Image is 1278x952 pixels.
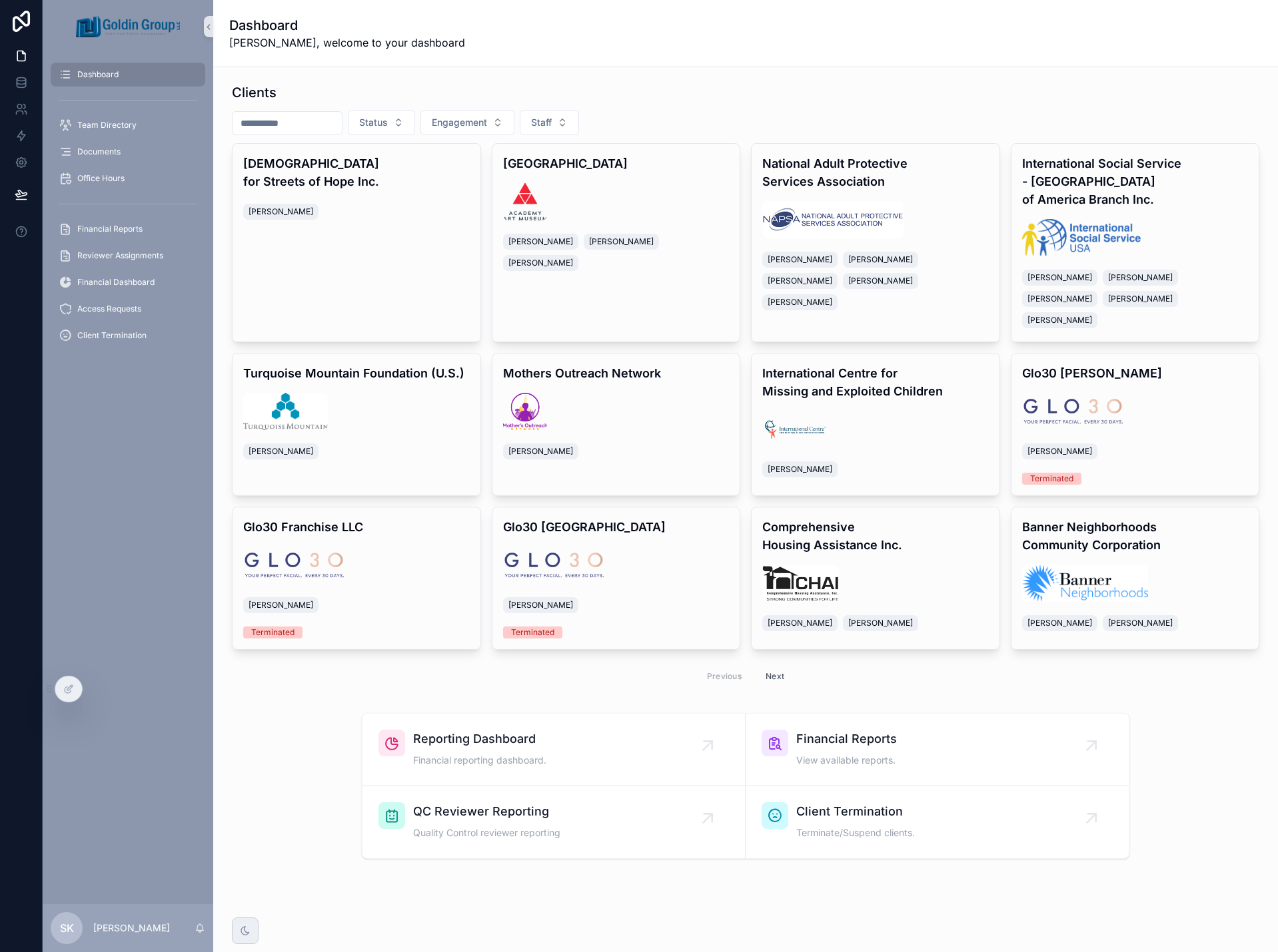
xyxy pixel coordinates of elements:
h4: International Social Service - [GEOGRAPHIC_DATA] of America Branch Inc. [1022,154,1249,208]
a: Documents [51,140,205,164]
span: [PERSON_NAME] [1027,272,1092,283]
span: Documents [77,146,121,157]
span: [PERSON_NAME] [249,600,313,610]
span: Access Requests [77,304,141,314]
span: [PERSON_NAME] [249,206,313,217]
p: [PERSON_NAME] [93,921,170,935]
a: Financial ReportsView available reports. [746,714,1129,786]
a: Reviewer Assignments [51,244,205,268]
span: [PERSON_NAME] [1027,294,1092,304]
a: Access Requests [51,297,205,321]
h4: Turquoise Mountain Foundation (U.S.) [243,364,470,382]
img: logo.png [503,183,547,220]
span: [PERSON_NAME] [249,446,313,457]
span: QC Reviewer Reporting [413,802,560,821]
span: [PERSON_NAME] [848,618,913,628]
span: [PERSON_NAME] [1027,315,1092,326]
a: Client TerminationTerminate/Suspend clients. [746,786,1129,858]
div: Terminated [511,626,554,638]
button: Select Button [520,110,579,135]
span: [PERSON_NAME] [768,618,832,628]
span: [PERSON_NAME] [1108,272,1173,283]
img: logo.jpg [243,393,328,430]
h1: Dashboard [229,16,465,35]
span: [PERSON_NAME] [848,254,913,265]
img: logo.png [503,393,547,430]
button: Next [756,666,794,686]
span: Client Termination [796,802,915,821]
span: [PERSON_NAME] [508,236,573,247]
h4: [DEMOGRAPHIC_DATA] for Streets of Hope Inc. [243,154,470,190]
span: Financial reporting dashboard. [413,754,546,767]
span: [PERSON_NAME] [768,297,832,308]
span: [PERSON_NAME] [768,464,832,475]
a: [GEOGRAPHIC_DATA]logo.png[PERSON_NAME][PERSON_NAME][PERSON_NAME] [492,143,741,342]
img: logo.webp [1022,219,1141,256]
img: logo.png [762,201,904,238]
span: [PERSON_NAME] [589,236,654,247]
div: scrollable content [43,53,213,365]
a: Reporting DashboardFinancial reporting dashboard. [362,714,746,786]
span: [PERSON_NAME] [768,254,832,265]
span: Terminate/Suspend clients. [796,826,915,839]
a: Banner Neighborhoods Community Corporationlogo.png[PERSON_NAME][PERSON_NAME] [1011,507,1260,650]
span: [PERSON_NAME] [508,446,573,457]
h4: Comprehensive Housing Assistance Inc. [762,518,989,554]
a: Financial Reports [51,217,205,241]
img: App logo [76,16,180,37]
a: Glo30 [GEOGRAPHIC_DATA]Glo30.png[PERSON_NAME]Terminated [492,507,741,650]
img: CHAI-Logo.jpg [762,565,839,602]
a: Office Hours [51,166,205,190]
h4: Glo30 Franchise LLC [243,518,470,536]
span: Financial Reports [796,730,897,748]
span: Financial Dashboard [77,277,155,288]
span: [PERSON_NAME] [508,258,573,268]
a: Mothers Outreach Networklogo.png[PERSON_NAME] [492,353,741,496]
img: Glo30.png [503,547,604,584]
span: SK [60,920,74,936]
span: Staff [531,116,552,129]
a: International Social Service - [GEOGRAPHIC_DATA] of America Branch Inc.logo.webp[PERSON_NAME][PER... [1011,143,1260,342]
button: Select Button [420,110,514,135]
span: Client Termination [77,330,147,341]
span: Office Hours [77,173,125,184]
span: [PERSON_NAME] [1027,618,1092,628]
a: Turquoise Mountain Foundation (U.S.)logo.jpg[PERSON_NAME] [232,353,481,496]
span: Team Directory [77,120,137,130]
a: Comprehensive Housing Assistance Inc.CHAI-Logo.jpg[PERSON_NAME][PERSON_NAME] [751,507,1000,650]
a: [DEMOGRAPHIC_DATA] for Streets of Hope Inc.[PERSON_NAME] [232,143,481,342]
img: Glo30.png [1022,393,1123,430]
span: [PERSON_NAME], welcome to your dashboard [229,35,465,51]
h4: International Centre for Missing and Exploited Children [762,364,989,400]
h4: Glo30 [PERSON_NAME] [1022,364,1249,382]
a: Dashboard [51,63,205,87]
h4: [GEOGRAPHIC_DATA] [503,154,730,172]
span: Reviewer Assignments [77,250,163,261]
span: View available reports. [796,754,897,767]
div: Terminated [251,626,295,638]
span: Quality Control reviewer reporting [413,826,560,839]
span: [PERSON_NAME] [1027,446,1092,457]
h4: Mothers Outreach Network [503,364,730,382]
span: Reporting Dashboard [413,730,546,748]
span: [PERSON_NAME] [848,276,913,286]
h1: Clients [232,83,277,102]
h4: National Adult Protective Services Association [762,154,989,190]
h4: Glo30 [GEOGRAPHIC_DATA] [503,518,730,536]
a: Client Termination [51,324,205,348]
span: [PERSON_NAME] [508,600,573,610]
a: Glo30 [PERSON_NAME]Glo30.png[PERSON_NAME]Terminated [1011,353,1260,496]
span: [PERSON_NAME] [1108,618,1173,628]
img: logo.png [1022,565,1149,602]
a: National Adult Protective Services Associationlogo.png[PERSON_NAME][PERSON_NAME][PERSON_NAME][PER... [751,143,1000,342]
img: logo.png [762,411,829,448]
button: Select Button [348,110,415,135]
span: Financial Reports [77,224,143,234]
a: Team Directory [51,113,205,137]
img: Glo30.png [243,547,344,584]
a: Glo30 Franchise LLCGlo30.png[PERSON_NAME]Terminated [232,507,481,650]
span: Dashboard [77,69,119,80]
h4: Banner Neighborhoods Community Corporation [1022,518,1249,554]
a: Financial Dashboard [51,270,205,294]
a: QC Reviewer ReportingQuality Control reviewer reporting [362,786,746,858]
